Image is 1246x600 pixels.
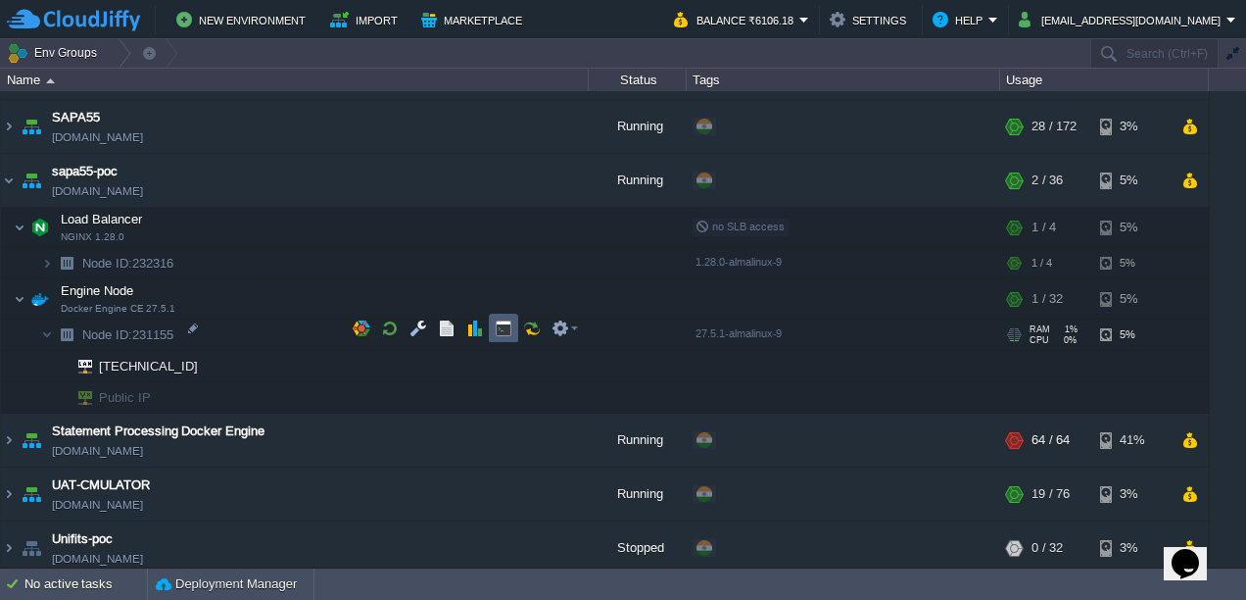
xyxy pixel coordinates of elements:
img: AMDAwAAAACH5BAEAAAAALAAAAAABAAEAAAICRAEAOw== [1,154,17,207]
a: Node ID:232316 [80,255,176,272]
img: AMDAwAAAACH5BAEAAAAALAAAAAABAAEAAAICRAEAOw== [18,468,45,521]
img: AMDAwAAAACH5BAEAAAAALAAAAAABAAEAAAICRAEAOw== [65,382,92,413]
img: CloudJiffy [7,8,140,32]
img: AMDAwAAAACH5BAEAAAAALAAAAAABAAEAAAICRAEAOw== [41,320,53,350]
iframe: chat widget [1164,522,1226,580]
div: 3% [1100,100,1164,153]
span: Node ID: [82,327,132,342]
a: [DOMAIN_NAME] [52,127,143,147]
img: AMDAwAAAACH5BAEAAAAALAAAAAABAAEAAAICRAEAOw== [18,100,45,153]
span: Node ID: [82,256,132,271]
a: [DOMAIN_NAME] [52,441,143,461]
span: no SLB access [695,221,785,232]
a: SAPA55 [52,108,100,127]
img: AMDAwAAAACH5BAEAAAAALAAAAAABAAEAAAICRAEAOw== [53,320,80,350]
span: 27.5.1-almalinux-9 [695,327,782,339]
span: 1.28.0-almalinux-9 [695,256,782,268]
a: UAT-CMULATOR [52,475,150,495]
div: 3% [1100,522,1164,575]
span: RAM [1030,325,1050,334]
span: Engine Node [59,282,136,299]
img: AMDAwAAAACH5BAEAAAAALAAAAAABAAEAAAICRAEAOw== [18,414,45,467]
div: 28 / 172 [1031,100,1077,153]
div: 2 / 36 [1031,154,1063,207]
img: AMDAwAAAACH5BAEAAAAALAAAAAABAAEAAAICRAEAOw== [1,414,17,467]
img: AMDAwAAAACH5BAEAAAAALAAAAAABAAEAAAICRAEAOw== [26,208,54,247]
div: 1 / 32 [1031,279,1063,319]
span: NGINX 1.28.0 [61,231,124,243]
a: [DOMAIN_NAME] [52,181,143,201]
img: AMDAwAAAACH5BAEAAAAALAAAAAABAAEAAAICRAEAOw== [18,154,45,207]
img: AMDAwAAAACH5BAEAAAAALAAAAAABAAEAAAICRAEAOw== [46,78,55,83]
span: 1% [1058,325,1078,334]
img: AMDAwAAAACH5BAEAAAAALAAAAAABAAEAAAICRAEAOw== [53,351,65,381]
div: 5% [1100,248,1164,278]
button: Settings [830,8,912,31]
button: New Environment [176,8,311,31]
img: AMDAwAAAACH5BAEAAAAALAAAAAABAAEAAAICRAEAOw== [65,351,92,381]
img: AMDAwAAAACH5BAEAAAAALAAAAAABAAEAAAICRAEAOw== [41,248,53,278]
img: AMDAwAAAACH5BAEAAAAALAAAAAABAAEAAAICRAEAOw== [1,100,17,153]
a: sapa55-poc [52,162,118,181]
img: AMDAwAAAACH5BAEAAAAALAAAAAABAAEAAAICRAEAOw== [26,279,54,319]
span: CPU [1030,335,1049,345]
img: AMDAwAAAACH5BAEAAAAALAAAAAABAAEAAAICRAEAOw== [53,382,65,413]
div: 41% [1100,414,1164,467]
span: 231155 [80,326,176,343]
div: Running [589,414,687,467]
img: AMDAwAAAACH5BAEAAAAALAAAAAABAAEAAAICRAEAOw== [14,279,25,319]
button: Marketplace [421,8,528,31]
div: 5% [1100,279,1164,319]
img: AMDAwAAAACH5BAEAAAAALAAAAAABAAEAAAICRAEAOw== [1,522,17,575]
span: [TECHNICAL_ID] [97,351,201,381]
span: Public IP [97,382,154,413]
div: 5% [1100,208,1164,247]
span: 0% [1057,335,1077,345]
div: Running [589,154,687,207]
button: [EMAIL_ADDRESS][DOMAIN_NAME] [1019,8,1226,31]
div: Running [589,468,687,521]
div: 3% [1100,468,1164,521]
span: 232316 [80,255,176,272]
div: 5% [1100,154,1164,207]
button: Balance ₹6106.18 [674,8,799,31]
div: 19 / 76 [1031,468,1070,521]
a: Node ID:231155 [80,326,176,343]
a: Load BalancerNGINX 1.28.0 [59,212,145,226]
button: Import [330,8,404,31]
button: Env Groups [7,39,104,67]
div: No active tasks [24,569,147,600]
a: Statement Processing Docker Engine [52,422,264,441]
div: Tags [688,69,999,91]
img: AMDAwAAAACH5BAEAAAAALAAAAAABAAEAAAICRAEAOw== [18,522,45,575]
div: 5% [1100,320,1164,350]
img: AMDAwAAAACH5BAEAAAAALAAAAAABAAEAAAICRAEAOw== [53,248,80,278]
a: [DOMAIN_NAME] [52,549,143,569]
img: AMDAwAAAACH5BAEAAAAALAAAAAABAAEAAAICRAEAOw== [14,208,25,247]
a: Engine NodeDocker Engine CE 27.5.1 [59,283,136,298]
div: 1 / 4 [1031,208,1056,247]
button: Deployment Manager [156,575,297,594]
span: Docker Engine CE 27.5.1 [61,303,175,315]
span: Load Balancer [59,211,145,227]
button: Help [933,8,988,31]
a: [DOMAIN_NAME] [52,495,143,515]
div: 0 / 32 [1031,522,1063,575]
div: Running [589,100,687,153]
a: Unifits-poc [52,529,113,549]
div: 64 / 64 [1031,414,1070,467]
div: Name [2,69,588,91]
a: Public IP [97,390,154,405]
div: Status [590,69,686,91]
div: Usage [1001,69,1208,91]
div: Stopped [589,522,687,575]
div: 1 / 4 [1031,248,1052,278]
img: AMDAwAAAACH5BAEAAAAALAAAAAABAAEAAAICRAEAOw== [1,468,17,521]
a: [TECHNICAL_ID] [97,359,201,374]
